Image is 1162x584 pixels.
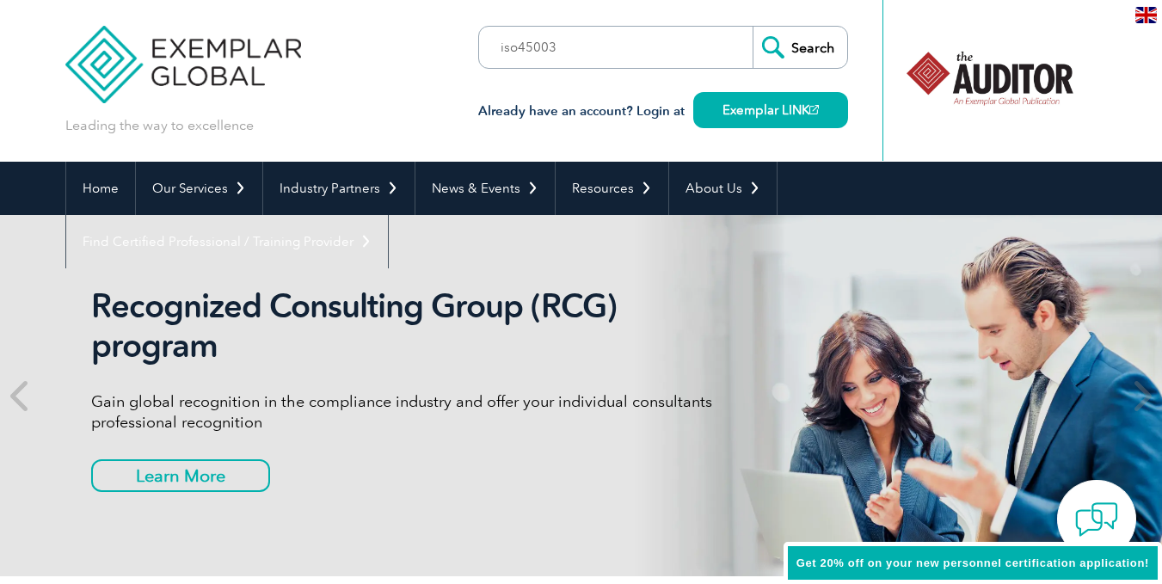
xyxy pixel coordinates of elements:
img: open_square.png [809,105,819,114]
p: Gain global recognition in the compliance industry and offer your individual consultants professi... [91,391,736,433]
a: Industry Partners [263,162,415,215]
a: Learn More [91,459,270,492]
h3: Already have an account? Login at [478,101,848,122]
a: News & Events [415,162,555,215]
a: Resources [556,162,668,215]
a: About Us [669,162,777,215]
p: Leading the way to excellence [65,116,254,135]
a: Exemplar LINK [693,92,848,128]
img: contact-chat.png [1075,498,1118,541]
a: Find Certified Professional / Training Provider [66,215,388,268]
a: Our Services [136,162,262,215]
input: Search [753,27,847,68]
a: Home [66,162,135,215]
span: Get 20% off on your new personnel certification application! [796,556,1149,569]
h2: Recognized Consulting Group (RCG) program [91,286,736,366]
img: en [1135,7,1157,23]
